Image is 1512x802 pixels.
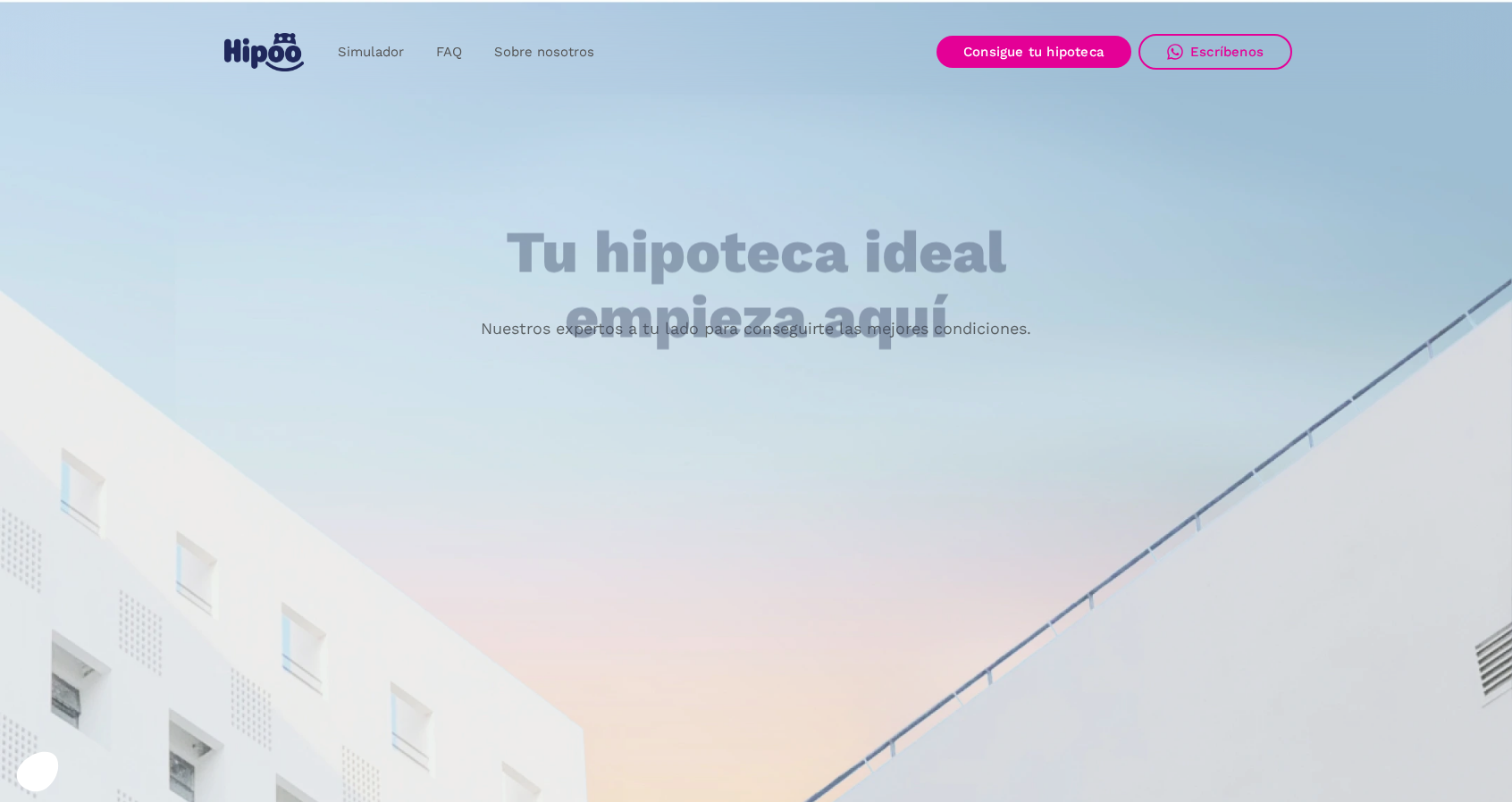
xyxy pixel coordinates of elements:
h1: Tu hipoteca ideal empieza aquí [417,221,1095,350]
a: home [220,26,307,79]
a: Escríbenos [1138,34,1292,70]
a: Consigue tu hipoteca [937,36,1131,68]
div: Escríbenos [1190,44,1264,60]
a: FAQ [420,35,478,70]
a: Simulador [322,35,420,70]
a: Sobre nosotros [478,35,610,70]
